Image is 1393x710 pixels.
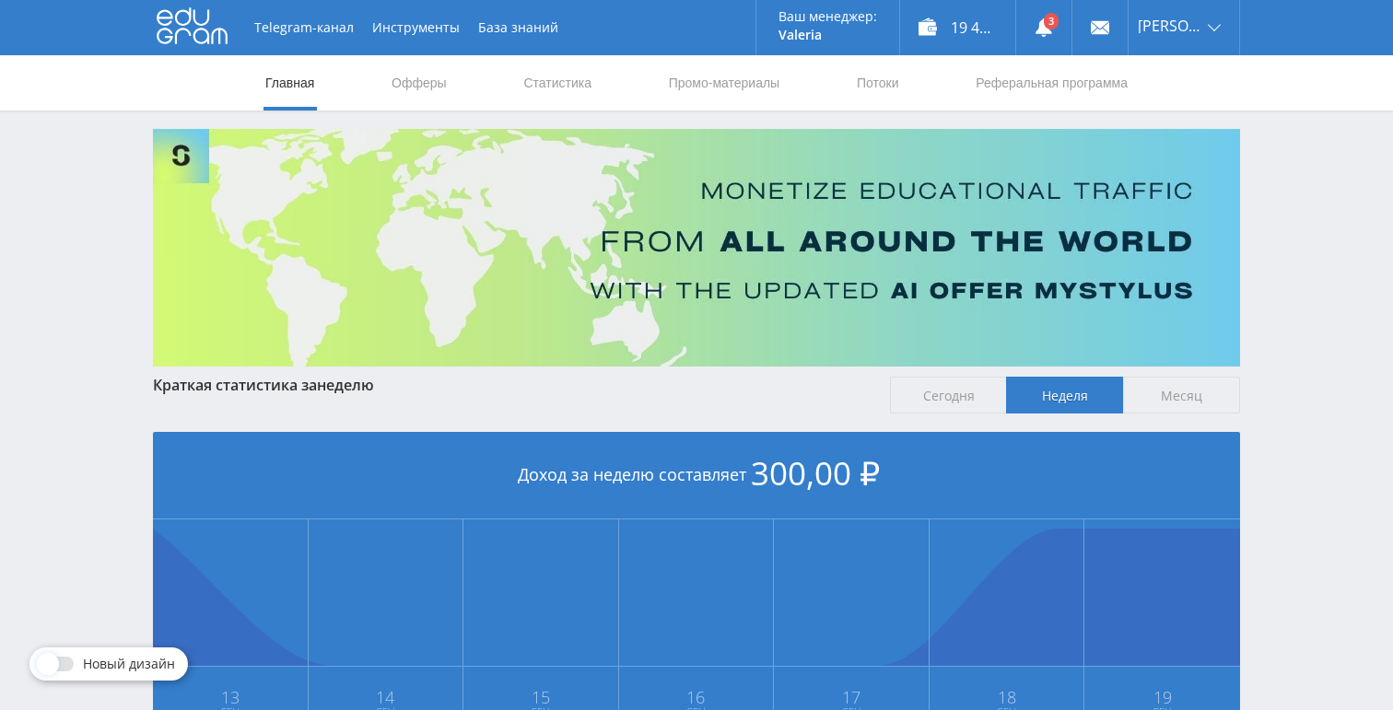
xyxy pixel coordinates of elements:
div: Доход за неделю составляет [153,432,1240,519]
a: Реферальная программа [974,55,1130,111]
span: 15 [464,690,617,704]
span: 17 [775,690,928,704]
span: Новый дизайн [83,657,175,671]
span: Неделя [1006,377,1123,413]
a: Промо-материалы [667,55,781,111]
img: Banner [153,129,1240,367]
a: Главная [263,55,316,111]
a: Офферы [390,55,449,111]
span: 300,00 ₽ [751,451,880,495]
span: неделю [317,375,374,395]
span: Месяц [1123,377,1240,413]
span: [PERSON_NAME] [1138,18,1202,33]
span: 13 [154,690,307,704]
div: Краткая статистика за [153,377,872,393]
span: 14 [310,690,462,704]
span: 16 [620,690,773,704]
p: Ваш менеджер: [778,9,877,24]
p: Valeria [778,28,877,42]
a: Статистика [521,55,593,111]
span: 19 [1085,690,1239,704]
a: Потоки [855,55,901,111]
span: 18 [931,690,1083,704]
span: Сегодня [890,377,1007,413]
